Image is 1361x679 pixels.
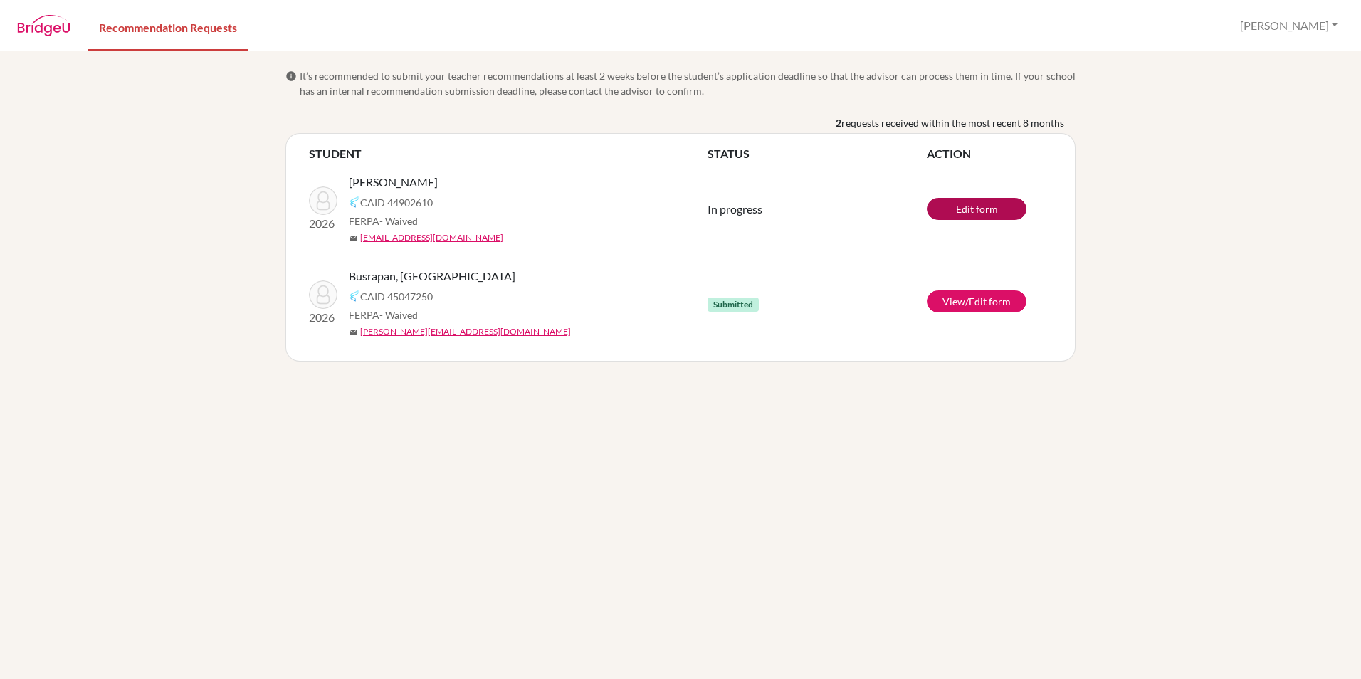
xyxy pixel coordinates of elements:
[349,234,357,243] span: mail
[927,145,1052,162] th: ACTION
[349,328,357,337] span: mail
[349,307,418,322] span: FERPA
[349,290,360,302] img: Common App logo
[708,298,759,312] span: Submitted
[836,115,841,130] b: 2
[360,289,433,304] span: CAID 45047250
[349,174,438,191] span: [PERSON_NAME]
[349,214,418,228] span: FERPA
[1234,12,1344,39] button: [PERSON_NAME]
[309,145,708,162] th: STUDENT
[379,309,418,321] span: - Waived
[309,280,337,309] img: Busrapan, Pran
[360,195,433,210] span: CAID 44902610
[349,268,515,285] span: Busrapan, [GEOGRAPHIC_DATA]
[708,202,762,216] span: In progress
[309,215,337,232] p: 2026
[285,70,297,82] span: info
[379,215,418,227] span: - Waived
[841,115,1064,130] span: requests received within the most recent 8 months
[708,145,927,162] th: STATUS
[927,198,1026,220] a: Edit form
[349,196,360,208] img: Common App logo
[927,290,1026,312] a: View/Edit form
[360,231,503,244] a: [EMAIL_ADDRESS][DOMAIN_NAME]
[300,68,1076,98] span: It’s recommended to submit your teacher recommendations at least 2 weeks before the student’s app...
[360,325,571,338] a: [PERSON_NAME][EMAIL_ADDRESS][DOMAIN_NAME]
[309,186,337,215] img: Fang, Daniel
[88,2,248,51] a: Recommendation Requests
[17,15,70,36] img: BridgeU logo
[309,309,337,326] p: 2026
